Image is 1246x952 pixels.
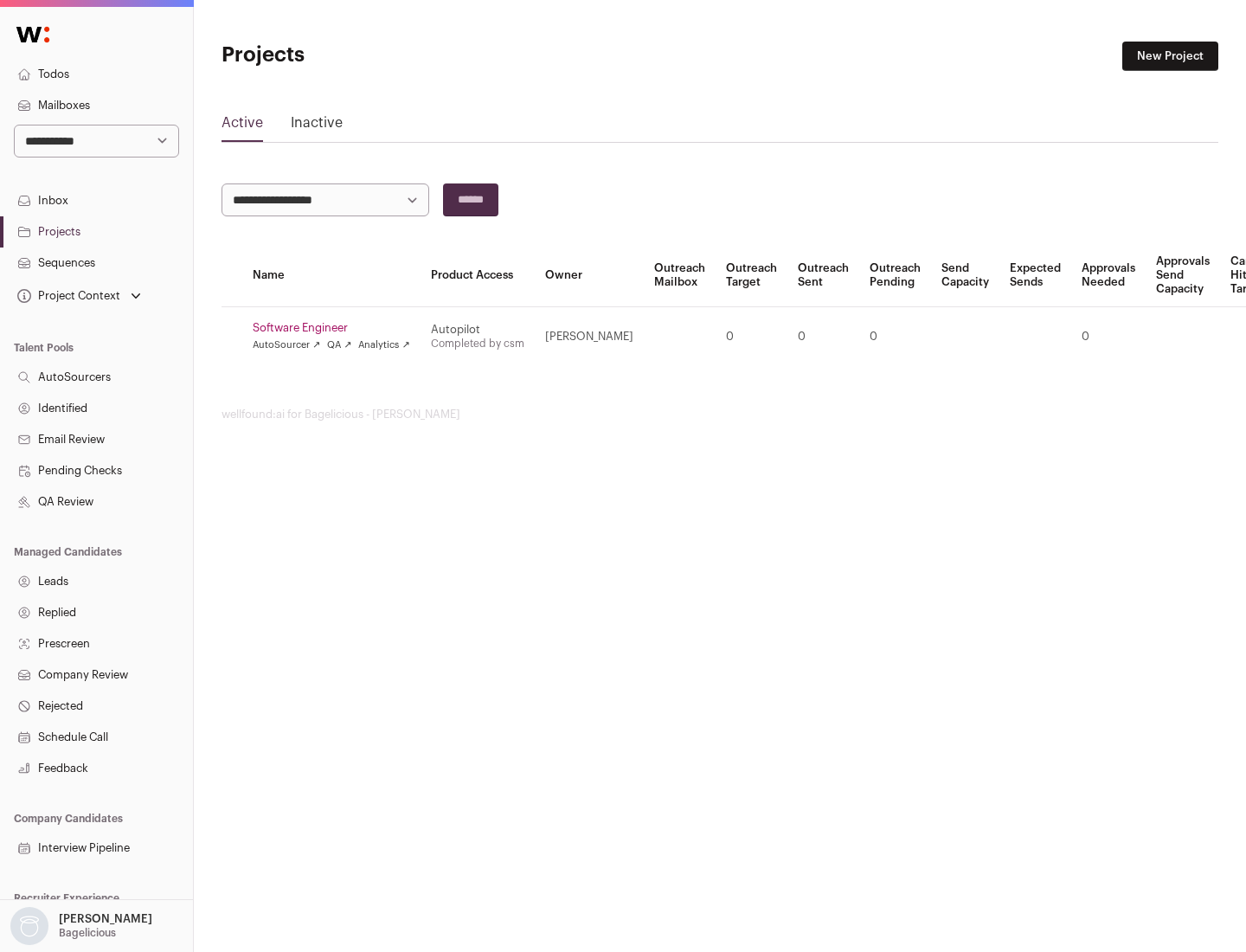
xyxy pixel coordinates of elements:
[999,244,1071,307] th: Expected Sends
[253,321,410,335] a: Software Engineer
[716,244,787,307] th: Outreach Target
[716,307,787,367] td: 0
[59,926,116,940] p: Bagelicious
[222,113,263,140] a: Active
[421,244,535,307] th: Product Access
[859,244,931,307] th: Outreach Pending
[787,307,859,367] td: 0
[859,307,931,367] td: 0
[1122,42,1218,71] a: New Project
[1071,244,1146,307] th: Approvals Needed
[1071,307,1146,367] td: 0
[327,338,351,352] a: QA ↗
[10,907,48,945] img: nopic.png
[222,42,554,69] h1: Projects
[535,244,644,307] th: Owner
[242,244,421,307] th: Name
[222,408,1218,421] footer: wellfound:ai for Bagelicious - [PERSON_NAME]
[14,284,145,308] button: Open dropdown
[535,307,644,367] td: [PERSON_NAME]
[787,244,859,307] th: Outreach Sent
[7,17,59,52] img: Wellfound
[644,244,716,307] th: Outreach Mailbox
[59,912,152,926] p: [PERSON_NAME]
[14,289,120,303] div: Project Context
[253,338,320,352] a: AutoSourcer ↗
[7,907,156,945] button: Open dropdown
[291,113,343,140] a: Inactive
[931,244,999,307] th: Send Capacity
[431,338,524,349] a: Completed by csm
[1146,244,1220,307] th: Approvals Send Capacity
[431,323,524,337] div: Autopilot
[358,338,409,352] a: Analytics ↗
